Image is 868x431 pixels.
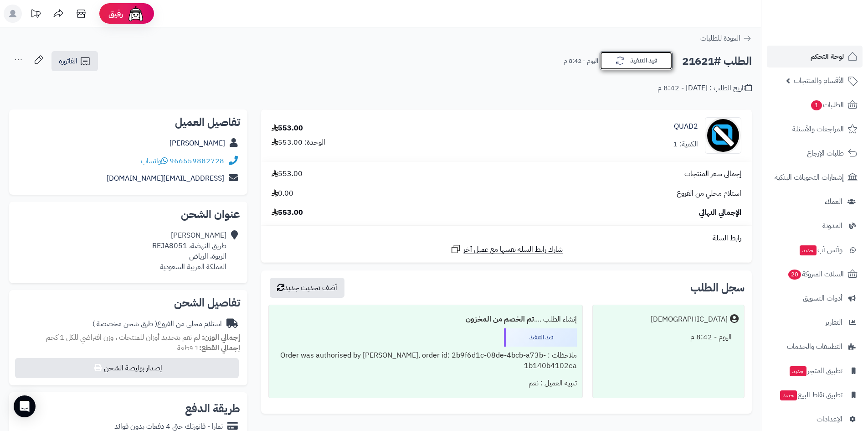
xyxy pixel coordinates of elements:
a: التطبيقات والخدمات [767,336,863,358]
span: الطلبات [810,99,844,111]
a: QUAD2 [674,121,698,132]
a: المدونة [767,215,863,237]
a: تحديثات المنصة [24,5,47,25]
span: العملاء [825,195,842,208]
span: التطبيقات والخدمات [787,340,842,353]
div: رابط السلة [265,233,748,244]
a: الفاتورة [51,51,98,71]
a: المراجعات والأسئلة [767,118,863,140]
div: تاريخ الطلب : [DATE] - 8:42 م [657,83,752,93]
span: 1 [811,100,822,111]
span: 553.00 [272,169,303,179]
a: الطلبات1 [767,94,863,116]
span: 20 [788,269,801,280]
span: المدونة [822,219,842,232]
h2: تفاصيل الشحن [16,297,240,308]
div: [PERSON_NAME] طريق النهضة، ‏REJA8051 الربوة، الرياض المملكة العربية السعودية [152,230,226,272]
span: استلام محلي من الفروع [677,188,741,199]
span: التقارير [825,316,842,329]
span: 553.00 [272,208,303,218]
span: جديد [800,245,817,255]
small: 1 قطعة [177,343,240,353]
div: الوحدة: 553.00 [272,137,325,148]
a: السلات المتروكة20 [767,263,863,285]
span: العودة للطلبات [700,33,740,44]
a: العملاء [767,191,863,213]
a: وآتس آبجديد [767,239,863,261]
span: 0.00 [272,188,293,199]
div: إنشاء الطلب .... [274,311,576,328]
a: طلبات الإرجاع [767,142,863,164]
a: [PERSON_NAME] [169,138,225,149]
span: شارك رابط السلة نفسها مع عميل آخر [463,244,563,255]
span: تطبيق نقاط البيع [779,389,842,401]
a: واتساب [141,156,168,166]
img: logo-2.png [806,7,859,26]
span: أدوات التسويق [803,292,842,305]
a: لوحة التحكم [767,46,863,68]
h2: الطلب #21621 [682,52,752,71]
h2: عنوان الشحن [16,209,240,220]
h2: تفاصيل العميل [16,117,240,128]
span: جديد [780,390,797,400]
a: الإعدادات [767,408,863,430]
span: الأقسام والمنتجات [794,74,844,87]
a: شارك رابط السلة نفسها مع عميل آخر [450,244,563,255]
div: ملاحظات : Order was authorised by [PERSON_NAME], order id: 2b9f6d1c-08de-4bcb-a73b-1b140b4102ea [274,347,576,375]
a: تطبيق نقاط البيعجديد [767,384,863,406]
span: الإجمالي النهائي [699,208,741,218]
span: لم تقم بتحديد أوزان للمنتجات ، وزن افتراضي للكل 1 كجم [46,332,200,343]
div: استلام محلي من الفروع [92,319,222,329]
small: اليوم - 8:42 م [564,57,598,66]
span: المراجعات والأسئلة [792,123,844,135]
span: الفاتورة [59,56,77,67]
b: تم الخصم من المخزون [466,314,534,325]
div: الكمية: 1 [673,139,698,150]
h3: سجل الطلب [690,282,745,293]
span: إجمالي سعر المنتجات [684,169,741,179]
div: تنبيه العميل : نعم [274,374,576,392]
a: التقارير [767,312,863,333]
span: تطبيق المتجر [789,364,842,377]
strong: إجمالي الوزن: [202,332,240,343]
span: رفيق [108,8,123,19]
span: ( طرق شحن مخصصة ) [92,318,157,329]
button: أضف تحديث جديد [270,278,344,298]
a: [EMAIL_ADDRESS][DOMAIN_NAME] [107,173,224,184]
span: طلبات الإرجاع [807,147,844,160]
div: [DEMOGRAPHIC_DATA] [651,314,728,325]
div: Open Intercom Messenger [14,395,36,417]
span: الإعدادات [817,413,842,426]
img: ai-face.png [127,5,145,23]
img: no_image-90x90.png [705,117,741,154]
div: قيد التنفيذ [504,328,577,347]
button: إصدار بوليصة الشحن [15,358,239,378]
strong: إجمالي القطع: [199,343,240,353]
h2: طريقة الدفع [185,403,240,414]
span: جديد [790,366,806,376]
a: أدوات التسويق [767,287,863,309]
a: إشعارات التحويلات البنكية [767,166,863,188]
div: اليوم - 8:42 م [598,328,739,346]
button: قيد التنفيذ [600,51,673,70]
span: وآتس آب [799,244,842,256]
a: 966559882728 [169,156,224,166]
a: تطبيق المتجرجديد [767,360,863,382]
span: إشعارات التحويلات البنكية [775,171,844,184]
div: 553.00 [272,123,303,134]
span: السلات المتروكة [787,268,844,280]
a: العودة للطلبات [700,33,752,44]
span: لوحة التحكم [811,50,844,63]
